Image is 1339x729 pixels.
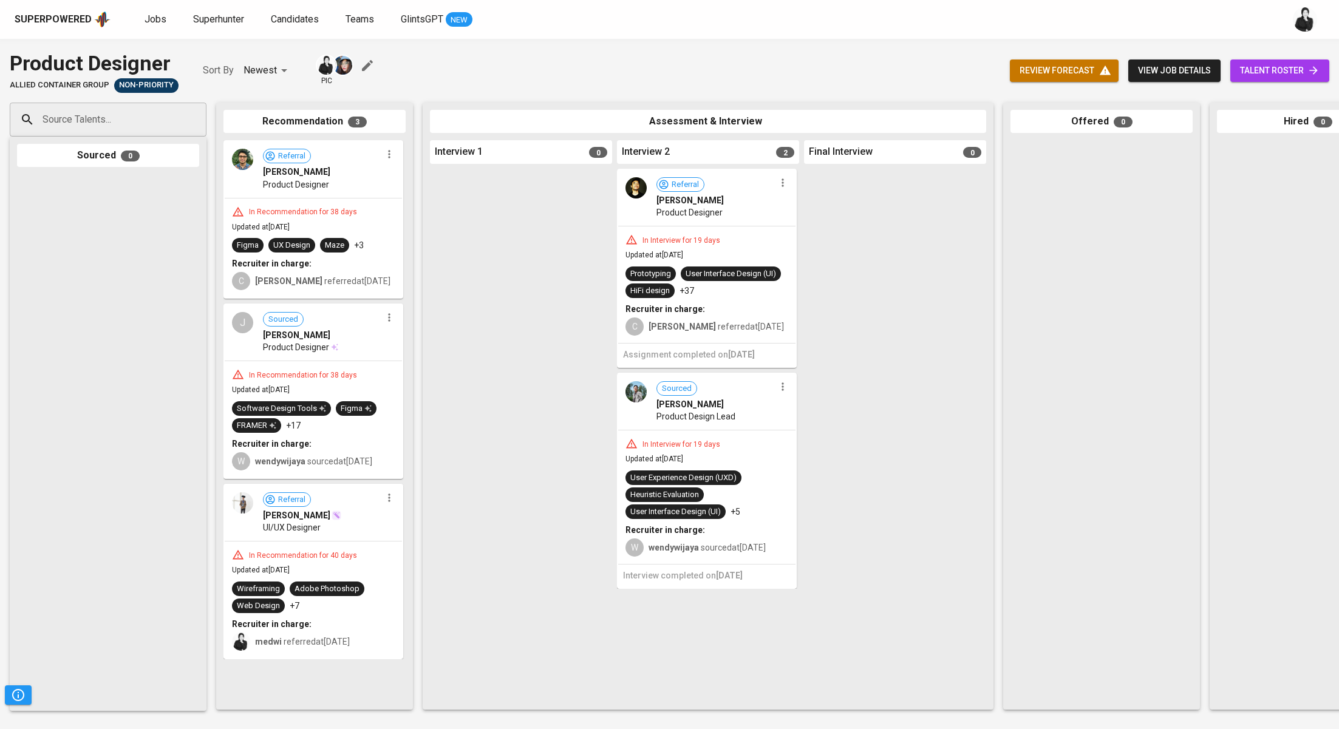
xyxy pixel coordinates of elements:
[17,144,199,168] div: Sourced
[232,385,290,394] span: Updated at [DATE]
[625,381,647,402] img: 01dc8b179251c6a995d760c0a5aa6eec.jpeg
[346,13,374,25] span: Teams
[121,151,140,161] span: 0
[232,439,312,449] b: Recruiter in charge:
[223,140,403,299] div: Referral[PERSON_NAME]Product DesignerIn Recommendation for 38 daysUpdated at[DATE]FigmaUX DesignM...
[232,272,250,290] div: C
[94,10,111,29] img: app logo
[145,12,169,27] a: Jobs
[1230,59,1329,82] a: talent roster
[809,145,873,159] span: Final Interview
[273,494,310,506] span: Referral
[649,543,766,552] span: sourced at [DATE]
[1010,110,1193,134] div: Offered
[317,56,336,75] img: medwi@glints.com
[232,632,250,651] img: medwi@glints.com
[630,268,671,280] div: Prototyping
[255,276,322,286] b: [PERSON_NAME]
[263,509,330,521] span: [PERSON_NAME]
[255,456,372,466] span: sourced at [DATE]
[193,12,247,27] a: Superhunter
[625,251,683,259] span: Updated at [DATE]
[114,80,179,91] span: Non-Priority
[295,583,359,595] div: Adobe Photoshop
[1138,63,1211,78] span: view job details
[625,455,683,463] span: Updated at [DATE]
[232,259,312,268] b: Recruiter in charge:
[656,194,724,206] span: [PERSON_NAME]
[617,373,797,589] div: Sourced[PERSON_NAME]Product Design LeadIn Interview for 19 daysUpdated at[DATE]User Experience De...
[232,149,253,170] img: 60c64f1c17190fd6801519aa627ea111.jpg
[622,145,670,159] span: Interview 2
[237,403,326,415] div: Software Design Tools
[223,303,403,479] div: JSourced[PERSON_NAME]Product DesignerIn Recommendation for 38 daysUpdated at[DATE]Software Design...
[255,276,390,286] span: referred at [DATE]
[1313,117,1332,127] span: 0
[290,600,299,612] p: +7
[244,207,362,217] div: In Recommendation for 38 days
[354,239,364,251] p: +3
[10,80,109,91] span: Allied Container Group
[271,13,319,25] span: Candidates
[638,236,725,246] div: In Interview for 19 days
[286,419,301,432] p: +17
[223,484,403,659] div: Referral[PERSON_NAME]UI/UX DesignerIn Recommendation for 40 daysUpdated at[DATE]WireframingAdobe ...
[963,147,981,158] span: 0
[1114,117,1133,127] span: 0
[649,322,784,331] span: referred at [DATE]
[316,55,337,86] div: pic
[333,56,352,75] img: diazagista@glints.com
[237,420,276,432] div: FRAMER
[623,569,791,583] h6: Interview completed on
[255,637,350,646] span: referred at [DATE]
[244,370,362,381] div: In Recommendation for 38 days
[625,304,705,314] b: Recruiter in charge:
[630,285,670,297] div: HiFi design
[244,59,291,82] div: Newest
[625,177,647,198] img: 5922dfcf7750e4bea1b25e5671a7fbe5.jpg
[446,14,472,26] span: NEW
[264,314,303,325] span: Sourced
[1020,63,1109,78] span: review forecast
[237,583,280,595] div: Wireframing
[1240,63,1320,78] span: talent roster
[667,179,704,191] span: Referral
[630,489,699,501] div: Heuristic Evaluation
[617,169,797,368] div: Referral[PERSON_NAME]Product DesignerIn Interview for 19 daysUpdated at[DATE]PrototypingUser Inte...
[15,13,92,27] div: Superpowered
[1010,59,1119,82] button: review forecast
[776,147,794,158] span: 2
[263,178,329,191] span: Product Designer
[638,439,725,450] div: In Interview for 19 days
[649,322,716,331] b: [PERSON_NAME]
[332,510,341,520] img: magic_wand.svg
[623,348,791,362] h6: Assignment completed on
[223,110,406,134] div: Recommendation
[15,10,111,29] a: Superpoweredapp logo
[273,240,310,251] div: UX Design
[346,12,376,27] a: Teams
[232,566,290,574] span: Updated at [DATE]
[273,151,310,162] span: Referral
[401,12,472,27] a: GlintsGPT NEW
[325,240,344,251] div: Maze
[649,543,699,552] b: wendywijaya
[1128,59,1221,82] button: view job details
[232,492,253,514] img: 6eb899b56ce2bae9359b2eaaf32f1583.jpeg
[244,63,277,78] p: Newest
[656,206,723,219] span: Product Designer
[728,350,755,359] span: [DATE]
[435,145,483,159] span: Interview 1
[348,117,367,127] span: 3
[1293,7,1317,32] img: medwi@glints.com
[232,223,290,231] span: Updated at [DATE]
[263,166,330,178] span: [PERSON_NAME]
[589,147,607,158] span: 0
[200,118,202,121] button: Open
[114,78,179,93] div: Pending Client’s Feedback
[625,538,644,557] div: W
[232,619,312,629] b: Recruiter in charge:
[686,268,776,280] div: User Interface Design (UI)
[255,637,282,646] b: medwi
[680,285,694,297] p: +37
